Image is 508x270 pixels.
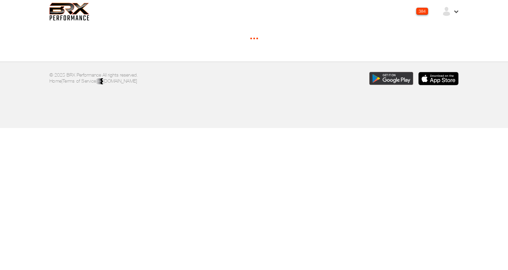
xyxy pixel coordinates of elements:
img: Download the BRX Performance app for Google Play [369,72,414,85]
img: colorblack-fill [97,78,103,85]
div: 384 [416,8,428,15]
img: 6f7da32581c89ca25d665dc3aae533e4f14fe3ef_original.svg [49,3,89,20]
a: Home [49,78,61,84]
img: Download the BRX Performance app for iOS [418,72,459,85]
img: ex-default-user.svg [441,6,452,16]
p: © 2025 BRX Performance All rights reserved. | | [49,72,249,85]
a: [DOMAIN_NAME] [97,78,137,84]
a: Terms of Service [62,78,96,84]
